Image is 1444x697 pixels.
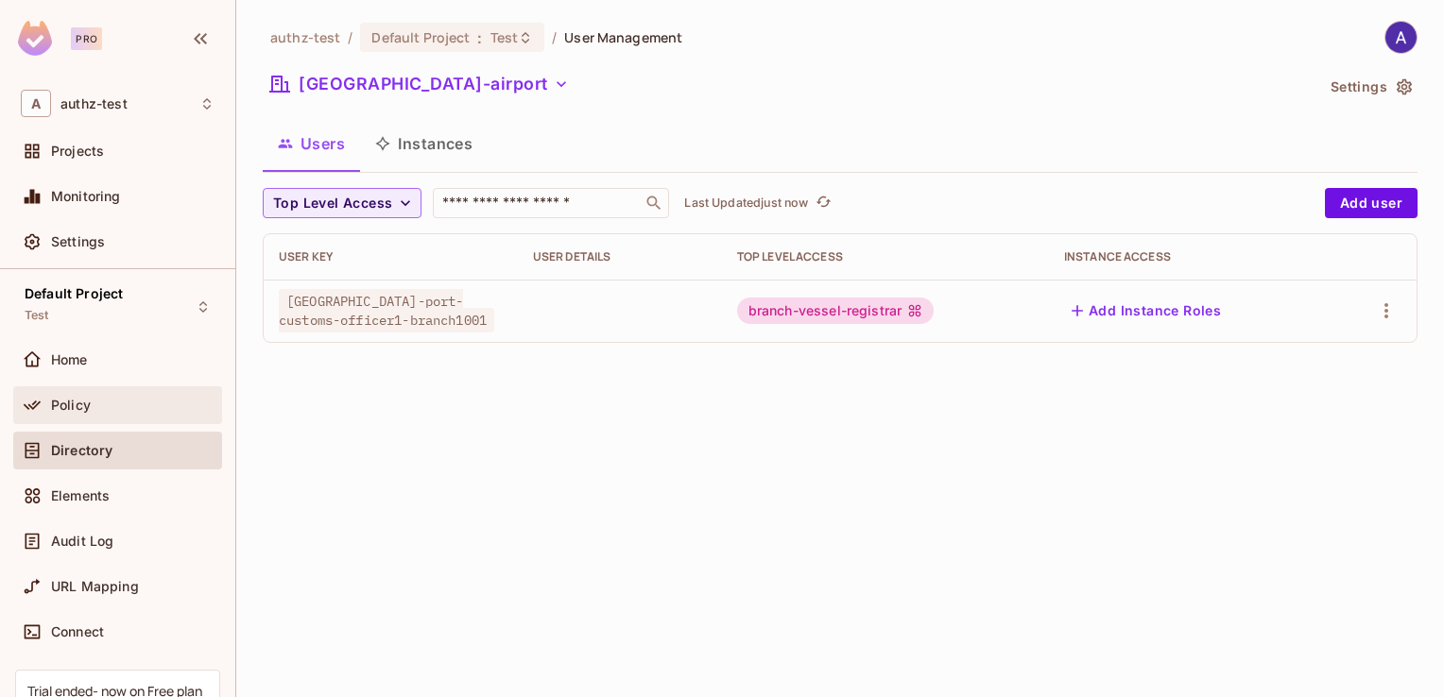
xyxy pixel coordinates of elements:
span: refresh [816,194,832,212]
img: ASHISH SANDEY [1385,22,1417,53]
button: refresh [812,192,834,214]
p: Last Updated just now [684,195,808,211]
img: SReyMgAAAABJRU5ErkJggg== [18,21,52,56]
div: branch-vessel-registrar [737,297,934,324]
span: Default Project [25,286,123,301]
button: Settings [1323,72,1418,102]
span: Elements [51,488,110,503]
span: A [21,90,51,117]
span: : [476,30,483,45]
span: Projects [51,144,104,159]
span: Settings [51,234,105,249]
span: Policy [51,398,91,413]
div: User Key [279,249,503,264]
div: Instance Access [1064,249,1315,264]
span: Home [51,352,88,367]
span: Connect [51,624,104,639]
button: [GEOGRAPHIC_DATA]-airport [263,69,576,99]
button: Users [263,120,360,167]
span: [GEOGRAPHIC_DATA]-port-customs-officer1-branch1001 [279,289,494,332]
span: URL Mapping [51,579,139,594]
button: Add Instance Roles [1064,296,1229,326]
span: Click to refresh data [808,192,834,214]
div: User Details [533,249,707,264]
button: Instances [360,120,488,167]
div: Top Level Access [737,249,1034,264]
span: Test [25,308,49,323]
span: Workspace: authz-test [60,96,128,111]
span: Top Level Access [273,192,392,215]
span: Monitoring [51,189,121,204]
button: Top Level Access [263,188,421,218]
span: Test [490,28,519,46]
span: Default Project [371,28,470,46]
span: User Management [564,28,682,46]
div: Pro [71,27,102,50]
li: / [552,28,557,46]
span: the active workspace [270,28,340,46]
span: Directory [51,443,112,458]
button: Add user [1325,188,1418,218]
li: / [348,28,352,46]
span: Audit Log [51,534,113,549]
